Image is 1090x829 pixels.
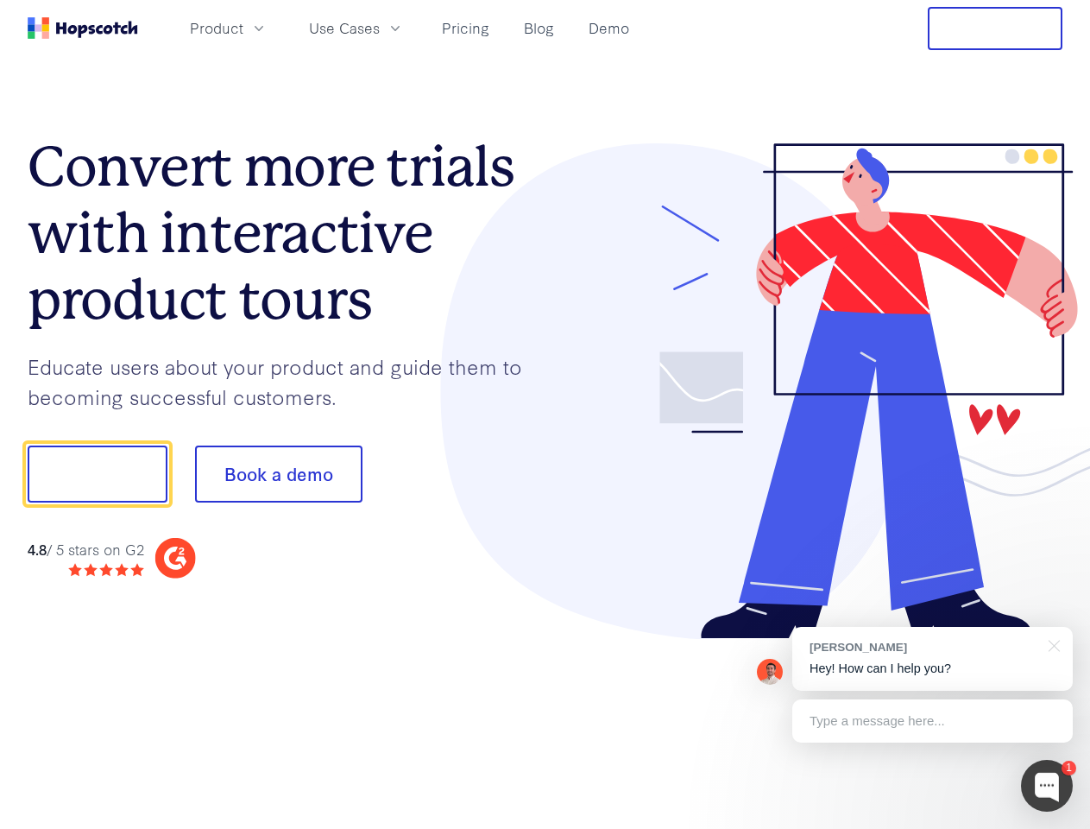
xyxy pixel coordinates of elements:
button: Book a demo [195,446,362,503]
div: / 5 stars on G2 [28,539,144,560]
button: Use Cases [299,14,414,42]
p: Hey! How can I help you? [810,660,1055,678]
button: Free Trial [928,7,1062,50]
span: Product [190,17,243,39]
a: Home [28,17,138,39]
div: Type a message here... [792,699,1073,743]
a: Demo [582,14,636,42]
span: Use Cases [309,17,380,39]
img: Mark Spera [757,659,783,685]
a: Blog [517,14,561,42]
h1: Convert more trials with interactive product tours [28,134,545,332]
button: Show me! [28,446,167,503]
strong: 4.8 [28,539,47,559]
a: Pricing [435,14,496,42]
button: Product [180,14,278,42]
div: [PERSON_NAME] [810,639,1038,655]
div: 1 [1062,761,1076,775]
p: Educate users about your product and guide them to becoming successful customers. [28,351,545,411]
